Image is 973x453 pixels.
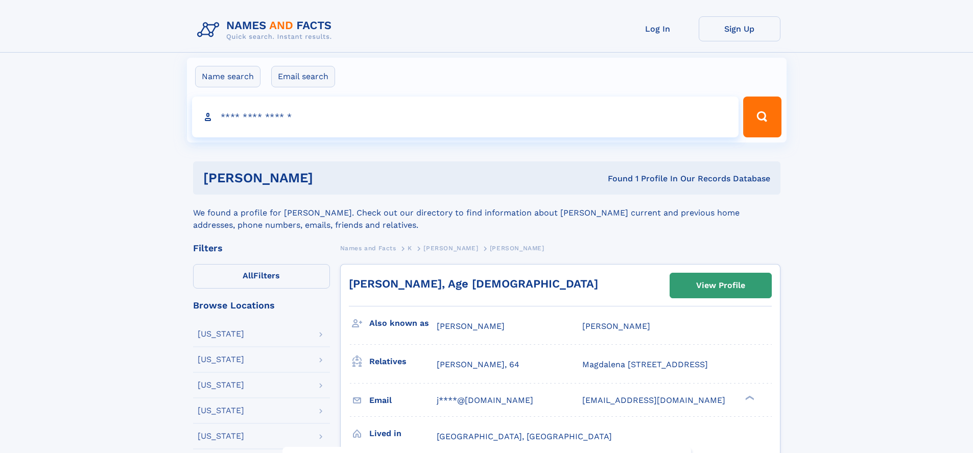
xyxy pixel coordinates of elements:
div: [US_STATE] [198,355,244,364]
h1: [PERSON_NAME] [203,172,461,184]
button: Search Button [743,97,781,137]
span: All [243,271,253,280]
span: [PERSON_NAME] [437,321,505,331]
div: [US_STATE] [198,407,244,415]
div: Browse Locations [193,301,330,310]
div: Found 1 Profile In Our Records Database [460,173,770,184]
span: [EMAIL_ADDRESS][DOMAIN_NAME] [582,395,725,405]
div: View Profile [696,274,745,297]
h3: Lived in [369,425,437,442]
div: [US_STATE] [198,330,244,338]
a: K [408,242,412,254]
label: Email search [271,66,335,87]
label: Name search [195,66,260,87]
span: [PERSON_NAME] [582,321,650,331]
span: K [408,245,412,252]
h3: Email [369,392,437,409]
span: [GEOGRAPHIC_DATA], [GEOGRAPHIC_DATA] [437,432,612,441]
a: Sign Up [699,16,780,41]
img: Logo Names and Facts [193,16,340,44]
label: Filters [193,264,330,289]
span: [PERSON_NAME] [490,245,544,252]
div: [US_STATE] [198,381,244,389]
div: Filters [193,244,330,253]
span: [PERSON_NAME] [423,245,478,252]
h3: Relatives [369,353,437,370]
a: [PERSON_NAME] [423,242,478,254]
div: ❯ [743,394,755,401]
a: [PERSON_NAME], Age [DEMOGRAPHIC_DATA] [349,277,598,290]
div: [US_STATE] [198,432,244,440]
h3: Also known as [369,315,437,332]
a: View Profile [670,273,771,298]
a: Names and Facts [340,242,396,254]
input: search input [192,97,739,137]
div: We found a profile for [PERSON_NAME]. Check out our directory to find information about [PERSON_N... [193,195,780,231]
a: Log In [617,16,699,41]
a: [PERSON_NAME], 64 [437,359,519,370]
a: Magdalena [STREET_ADDRESS] [582,359,708,370]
